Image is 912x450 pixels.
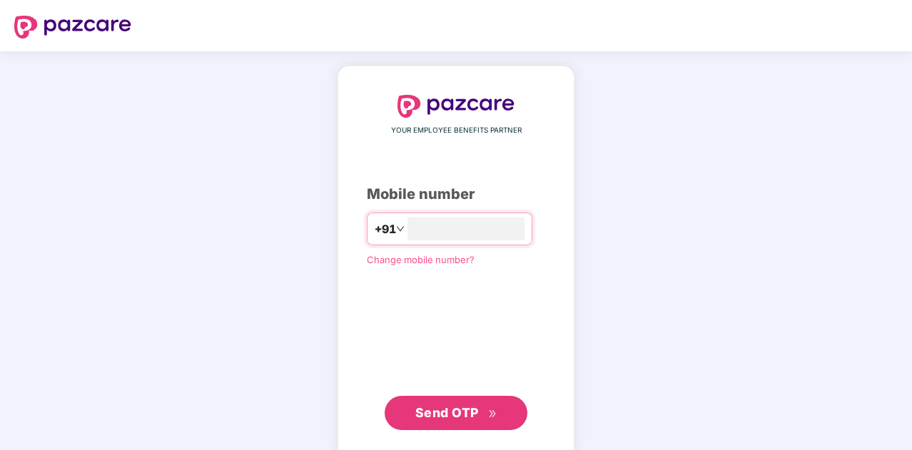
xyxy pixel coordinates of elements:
span: Send OTP [415,405,479,420]
img: logo [14,16,131,39]
img: logo [397,95,515,118]
button: Send OTPdouble-right [385,396,527,430]
a: Change mobile number? [367,254,475,265]
span: down [396,225,405,233]
span: +91 [375,220,396,238]
div: Mobile number [367,183,545,205]
span: double-right [488,409,497,419]
span: YOUR EMPLOYEE BENEFITS PARTNER [391,125,522,136]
